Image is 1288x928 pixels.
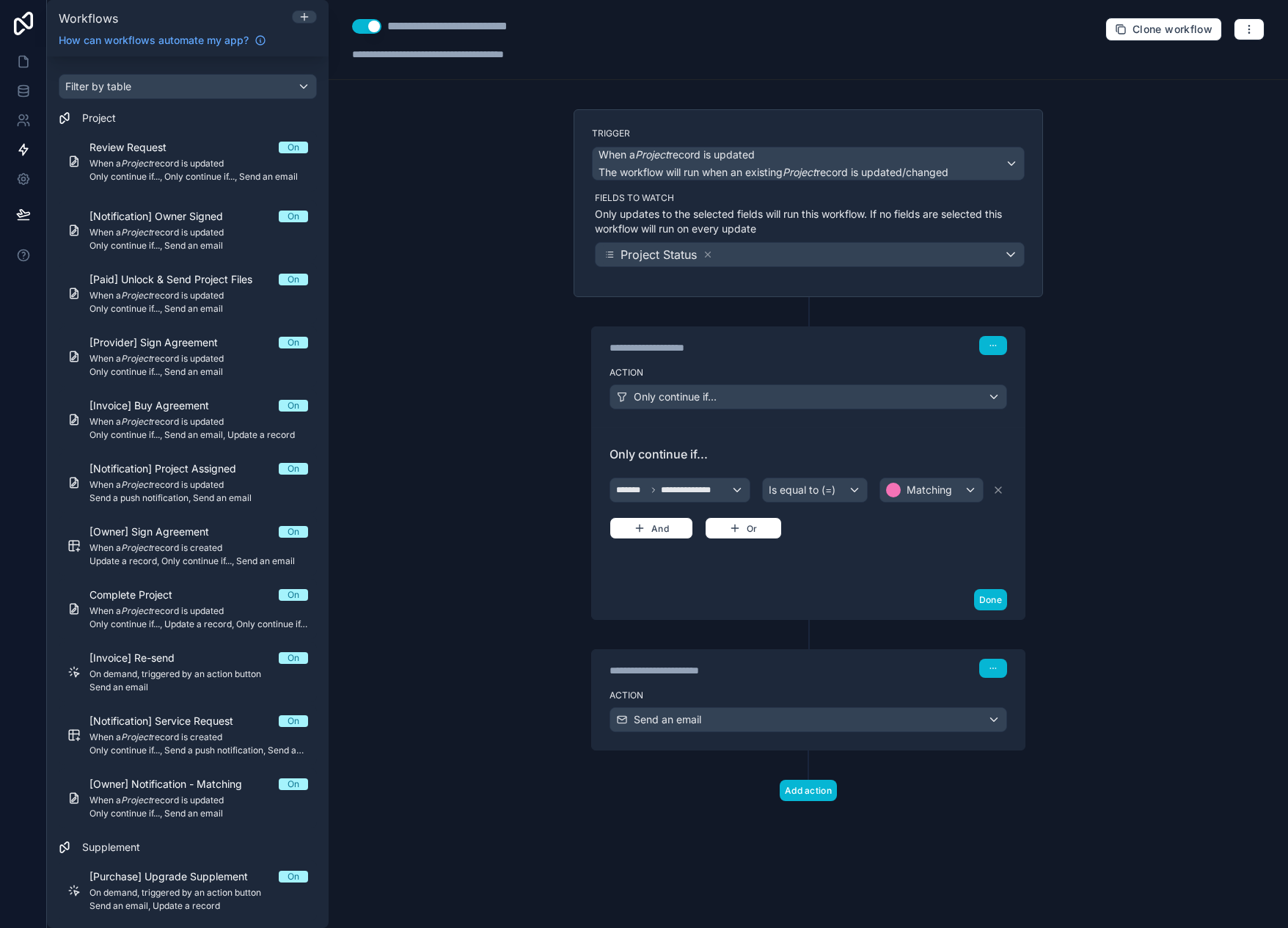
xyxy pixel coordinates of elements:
button: Project Status [595,242,1025,267]
button: Done [974,589,1007,610]
em: Project [783,166,816,178]
label: Fields to watch [595,192,1025,204]
button: Add action [780,780,837,801]
span: Workflows [59,11,118,26]
span: The workflow will run when an existing record is updated/changed [599,166,948,178]
em: Project [635,148,669,161]
a: How can workflows automate my app? [53,33,272,48]
button: Matching [879,478,984,503]
span: Project Status [621,246,697,263]
span: Is equal to (=) [769,483,835,497]
span: Matching [907,483,952,497]
label: Trigger [592,128,1025,139]
p: Only updates to the selected fields will run this workflow. If no fields are selected this workfl... [595,207,1025,236]
span: When a record is updated [599,147,755,162]
button: Send an email [610,707,1007,732]
button: Or [705,517,782,539]
button: And [610,517,693,539]
label: Action [610,367,1007,379]
span: Send an email [634,712,701,727]
span: Clone workflow [1133,23,1212,36]
button: Clone workflow [1105,18,1222,41]
label: Action [610,690,1007,701]
button: Only continue if... [610,384,1007,409]
span: Only continue if... [610,445,1007,463]
span: How can workflows automate my app? [59,33,249,48]
span: Only continue if... [634,390,717,404]
button: Is equal to (=) [762,478,867,503]
button: When aProjectrecord is updatedThe workflow will run when an existingProjectrecord is updated/changed [592,147,1025,180]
